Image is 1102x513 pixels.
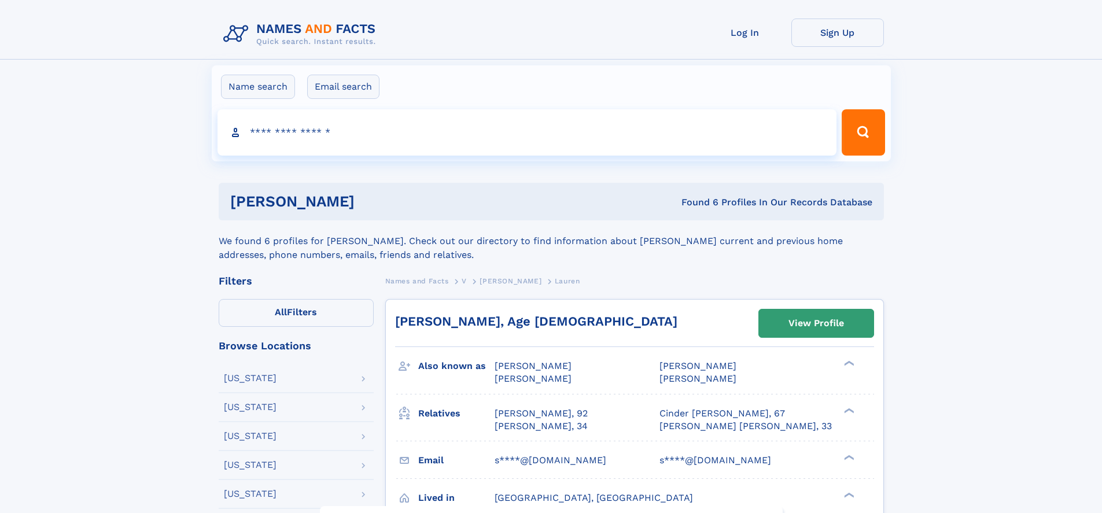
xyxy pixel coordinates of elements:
a: Names and Facts [385,274,449,288]
div: Filters [219,276,374,286]
a: [PERSON_NAME], 34 [495,420,588,433]
a: Sign Up [791,19,884,47]
span: [PERSON_NAME] [659,360,736,371]
label: Name search [221,75,295,99]
span: Lauren [555,277,580,285]
div: ❯ [841,360,855,367]
div: View Profile [788,310,844,337]
span: All [275,307,287,318]
div: ❯ [841,453,855,461]
div: [US_STATE] [224,374,277,383]
div: Found 6 Profiles In Our Records Database [518,196,872,209]
a: V [462,274,467,288]
span: V [462,277,467,285]
input: search input [218,109,837,156]
div: [US_STATE] [224,431,277,441]
a: Cinder [PERSON_NAME], 67 [659,407,785,420]
a: View Profile [759,309,874,337]
h3: Relatives [418,404,495,423]
a: Log In [699,19,791,47]
div: [US_STATE] [224,489,277,499]
h3: Email [418,451,495,470]
span: [PERSON_NAME] [659,373,736,384]
h3: Also known as [418,356,495,376]
span: [PERSON_NAME] [495,360,572,371]
a: [PERSON_NAME] [PERSON_NAME], 33 [659,420,832,433]
div: Browse Locations [219,341,374,351]
span: [PERSON_NAME] [480,277,541,285]
label: Filters [219,299,374,327]
h1: [PERSON_NAME] [230,194,518,209]
div: ❯ [841,407,855,414]
span: [GEOGRAPHIC_DATA], [GEOGRAPHIC_DATA] [495,492,693,503]
div: We found 6 profiles for [PERSON_NAME]. Check out our directory to find information about [PERSON_... [219,220,884,262]
div: [US_STATE] [224,460,277,470]
label: Email search [307,75,379,99]
a: [PERSON_NAME] [480,274,541,288]
button: Search Button [842,109,884,156]
a: [PERSON_NAME], 92 [495,407,588,420]
div: ❯ [841,491,855,499]
a: [PERSON_NAME], Age [DEMOGRAPHIC_DATA] [395,314,677,329]
div: [US_STATE] [224,403,277,412]
img: Logo Names and Facts [219,19,385,50]
h3: Lived in [418,488,495,508]
span: [PERSON_NAME] [495,373,572,384]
